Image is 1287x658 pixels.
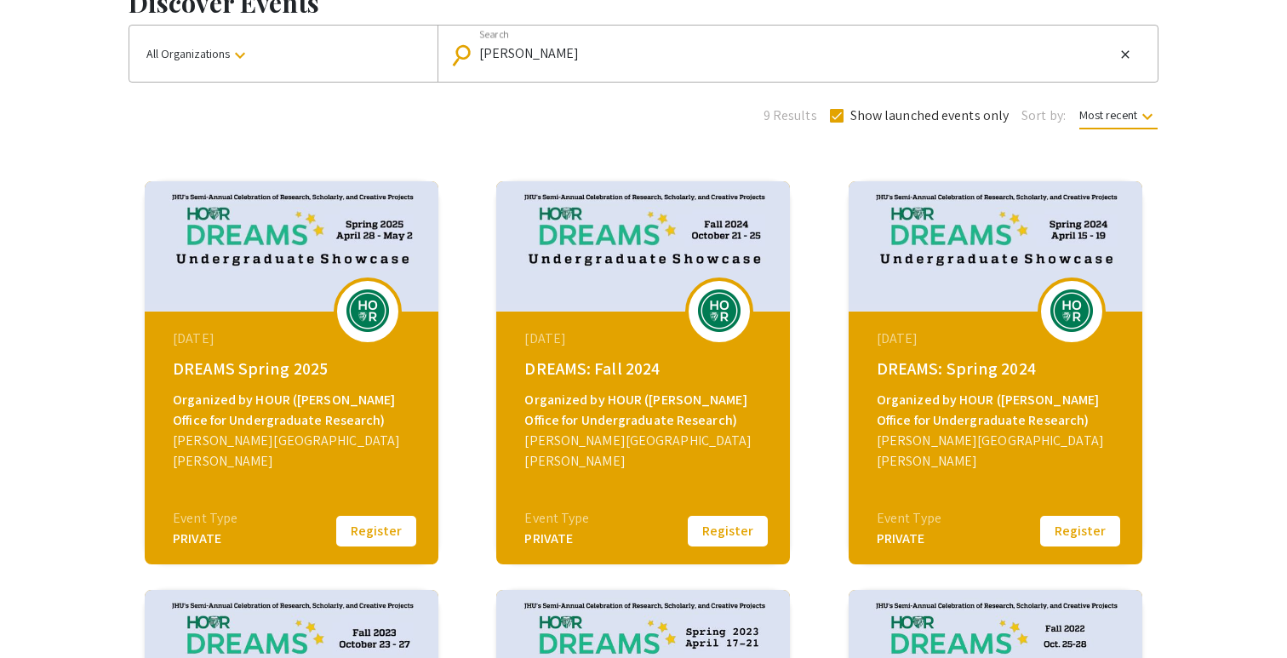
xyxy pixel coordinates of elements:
input: Looking for something specific? [479,46,1114,61]
div: PRIVATE [524,529,589,549]
button: Register [685,513,770,549]
div: DREAMS Spring 2025 [173,356,415,381]
img: dreams-spring-2024_eventCoverPhoto_ffb700__thumb.jpg [849,181,1142,312]
div: Organized by HOUR ([PERSON_NAME] Office for Undergraduate Research) [524,390,766,431]
div: [PERSON_NAME][GEOGRAPHIC_DATA][PERSON_NAME] [524,431,766,472]
div: Event Type [173,508,237,529]
img: dreams-fall-2024_eventCoverPhoto_0caa39__thumb.jpg [496,181,790,312]
span: Sort by: [1021,106,1066,126]
img: dreams-spring-2025_eventCoverPhoto_df4d26__thumb.jpg [145,181,438,312]
div: [PERSON_NAME][GEOGRAPHIC_DATA][PERSON_NAME] [877,431,1118,472]
button: Register [334,513,419,549]
div: PRIVATE [173,529,237,549]
div: DREAMS: Fall 2024 [524,356,766,381]
img: dreams-fall-2024_eventLogo_ff6658_.png [694,289,745,332]
button: Register [1038,513,1123,549]
div: Event Type [524,508,589,529]
span: All Organizations [146,46,250,61]
span: Show launched events only [850,106,1010,126]
div: Event Type [877,508,941,529]
mat-icon: Search [454,40,478,70]
div: [DATE] [877,329,1118,349]
div: [PERSON_NAME][GEOGRAPHIC_DATA][PERSON_NAME] [173,431,415,472]
mat-icon: keyboard_arrow_down [230,45,250,66]
div: Organized by HOUR ([PERSON_NAME] Office for Undergraduate Research) [173,390,415,431]
div: PRIVATE [877,529,941,549]
img: dreams-spring-2024_eventLogo_346f6f_.png [1046,289,1097,332]
div: [DATE] [524,329,766,349]
span: 9 Results [764,106,817,126]
div: Organized by HOUR ([PERSON_NAME] Office for Undergraduate Research) [877,390,1118,431]
div: [DATE] [173,329,415,349]
button: All Organizations [129,26,438,82]
div: DREAMS: Spring 2024 [877,356,1118,381]
iframe: Chat [1215,581,1274,645]
img: dreams-spring-2025_eventLogo_7b54a7_.png [342,289,393,332]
